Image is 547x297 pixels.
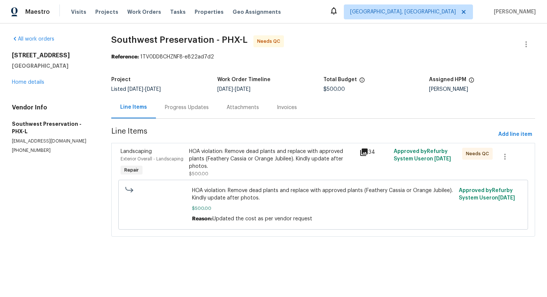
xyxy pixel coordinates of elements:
[170,9,186,15] span: Tasks
[12,62,93,70] h5: [GEOGRAPHIC_DATA]
[429,87,535,92] div: [PERSON_NAME]
[434,156,451,162] span: [DATE]
[429,77,466,82] h5: Assigned HPM
[128,87,143,92] span: [DATE]
[111,53,535,61] div: 1TV0DD8CHZNF8-e822ad7d2
[217,87,233,92] span: [DATE]
[12,147,93,154] p: [PHONE_NUMBER]
[227,104,259,111] div: Attachments
[192,216,212,221] span: Reason:
[121,166,142,174] span: Repair
[212,216,312,221] span: Updated the cost as per vendor request
[121,157,183,161] span: Exterior Overall - Landscaping
[195,8,224,16] span: Properties
[12,80,44,85] a: Home details
[95,8,118,16] span: Projects
[323,77,357,82] h5: Total Budget
[111,77,131,82] h5: Project
[192,205,454,212] span: $500.00
[495,128,535,141] button: Add line item
[498,130,532,139] span: Add line item
[235,87,250,92] span: [DATE]
[192,187,454,202] span: HOA violation: Remove dead plants and replace with approved plants (Feathery Cassia or Orange Jub...
[111,35,247,44] span: Southwest Preservation - PHX-L
[277,104,297,111] div: Invoices
[12,36,54,42] a: All work orders
[359,77,365,87] span: The total cost of line items that have been proposed by Opendoor. This sum includes line items th...
[128,87,161,92] span: -
[12,52,93,59] h2: [STREET_ADDRESS]
[359,148,389,157] div: 34
[12,104,93,111] h4: Vendor Info
[491,8,536,16] span: [PERSON_NAME]
[189,172,208,176] span: $500.00
[121,149,152,154] span: Landscaping
[498,195,515,201] span: [DATE]
[350,8,456,16] span: [GEOGRAPHIC_DATA], [GEOGRAPHIC_DATA]
[165,104,209,111] div: Progress Updates
[394,149,451,162] span: Approved by Refurby System User on
[217,87,250,92] span: -
[120,103,147,111] div: Line Items
[189,148,355,170] div: HOA violation: Remove dead plants and replace with approved plants (Feathery Cassia or Orange Jub...
[217,77,271,82] h5: Work Order Timeline
[111,128,495,141] span: Line Items
[466,150,492,157] span: Needs QC
[323,87,345,92] span: $500.00
[233,8,281,16] span: Geo Assignments
[459,188,515,201] span: Approved by Refurby System User on
[468,77,474,87] span: The hpm assigned to this work order.
[12,138,93,144] p: [EMAIL_ADDRESS][DOMAIN_NAME]
[257,38,283,45] span: Needs QC
[111,87,161,92] span: Listed
[71,8,86,16] span: Visits
[25,8,50,16] span: Maestro
[111,54,139,60] b: Reference:
[145,87,161,92] span: [DATE]
[127,8,161,16] span: Work Orders
[12,120,93,135] h5: Southwest Preservation - PHX-L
